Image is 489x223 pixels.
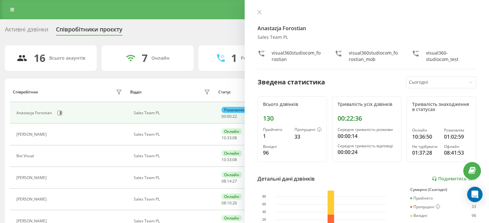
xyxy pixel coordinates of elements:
div: : : [222,158,237,162]
span: 00 [222,114,226,119]
span: 10 [222,157,226,162]
div: Детальні дані дзвінків [258,175,315,183]
div: Всього дзвінків [263,102,321,107]
div: Середня тривалість розмови [338,127,396,132]
text: 60 [262,202,266,206]
div: Sales Team PL [134,176,212,180]
div: 00:00:14 [338,132,396,140]
div: 33 [294,133,321,141]
text: 80 [262,195,266,198]
span: 10 [222,135,226,141]
div: Не турбувати [412,144,439,149]
span: 00 [227,114,231,119]
div: [PERSON_NAME] [16,176,48,180]
div: Онлайн [412,128,439,133]
div: 16 [34,52,45,64]
div: 01:02:59 [444,133,471,141]
div: 00:22:36 [338,115,396,122]
span: 14 [227,178,231,184]
div: [PERSON_NAME] [16,132,48,137]
div: Середня тривалість відповіді [338,144,396,148]
h4: Anastazja Forostian [258,24,476,32]
div: visual360-studiocom_test [426,50,476,63]
div: Відділ [130,90,141,94]
div: Тривалість знаходження в статусах [412,102,471,113]
div: Sales Team PL [134,111,212,115]
div: Вихідні [263,144,289,149]
div: 33 [472,204,476,210]
div: 00:00:24 [338,148,396,156]
div: 1 [231,52,237,64]
div: 7 [142,52,148,64]
div: Онлайн [222,193,242,200]
span: 26 [232,200,237,206]
span: 22 [232,114,237,119]
div: Прийнято [263,127,289,132]
div: Активні дзвінки [5,26,48,36]
div: Sales Team PL [134,197,212,202]
span: 08 [232,135,237,141]
div: : : [222,179,237,184]
div: Тривалість усіх дзвінків [338,102,396,107]
div: Статус [218,90,231,94]
div: Онлайн [222,215,242,221]
div: Bot Visual [16,154,36,158]
div: Онлайн [222,172,242,178]
div: Sales Team PL [258,35,476,40]
div: 96 [263,149,289,157]
div: [PERSON_NAME] [16,197,48,202]
div: Офлайн [444,144,471,149]
span: 33 [227,157,231,162]
a: Подивитись звіт [432,176,476,182]
span: 08 [222,178,226,184]
div: Sales Team PL [134,154,212,158]
div: Всього акаунтів [49,56,85,61]
div: Співробітники проєкту [56,26,122,36]
div: 96 [472,213,476,218]
div: Прийнято [410,196,433,201]
div: Вихідні [410,213,427,218]
div: Онлайн [222,128,242,134]
div: Онлайн [222,150,242,156]
div: 01:37:28 [412,149,439,157]
div: Пропущені [294,127,321,133]
div: visual360studiocom_forostian [272,50,322,63]
div: Онлайн [151,56,169,61]
div: 1 [263,132,289,140]
div: Sales Team PL [134,132,212,137]
div: Розмовляють [241,56,272,61]
div: : : [222,136,237,140]
div: : : [222,201,237,205]
div: 10:36:50 [412,133,439,141]
span: 33 [227,135,231,141]
div: 08:41:53 [444,149,471,157]
text: 20 [262,218,266,221]
span: 10 [227,200,231,206]
div: Співробітник [13,90,38,94]
text: 40 [262,210,266,214]
div: : : [222,114,237,119]
div: Розмовляє [444,128,471,133]
span: 08 [232,157,237,162]
div: visual360studiocom_forostian_mob [349,50,399,63]
div: Пропущені [410,204,440,210]
div: Anastazja Forostian [16,111,53,115]
span: 08 [222,200,226,206]
div: Зведена статистика [258,77,325,87]
div: Open Intercom Messenger [467,187,483,202]
div: 130 [263,115,321,122]
div: Сумарно (Сьогодні) [410,187,476,192]
span: 27 [232,178,237,184]
div: Розмовляє [222,107,247,113]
